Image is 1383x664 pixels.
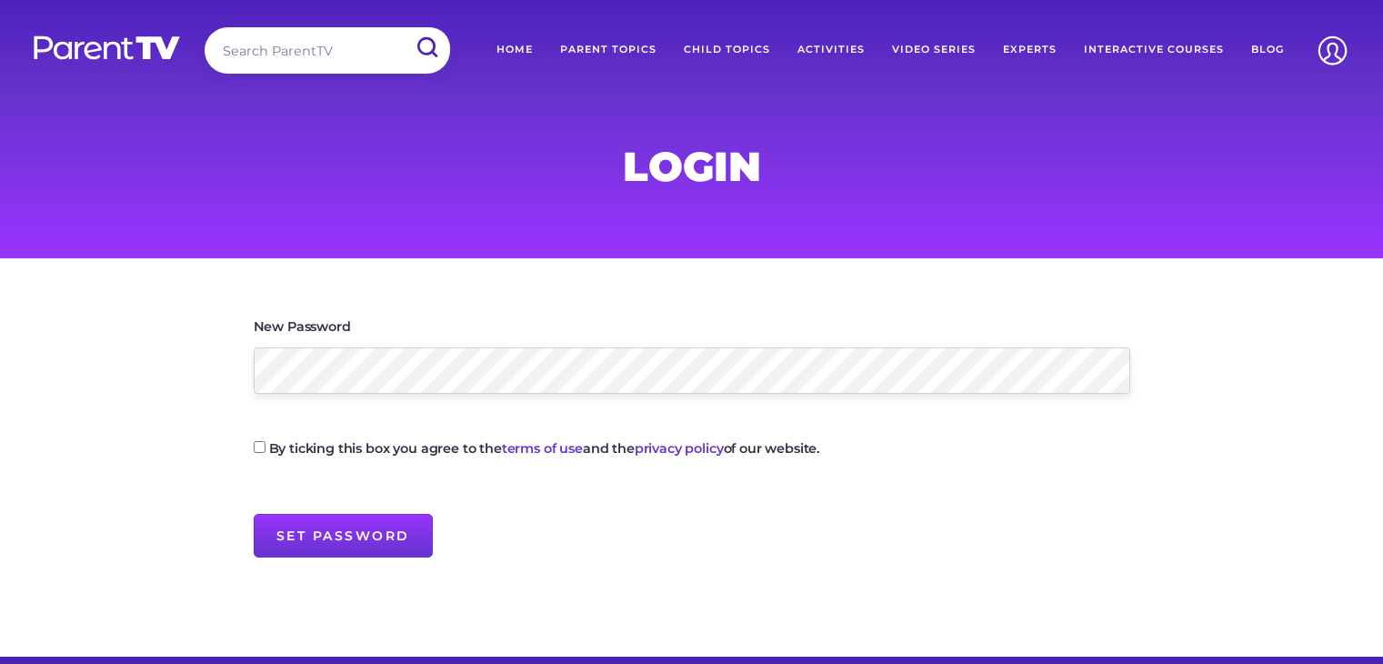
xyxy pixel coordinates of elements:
[254,148,1130,185] h1: Login
[502,440,583,457] a: terms of use
[205,27,450,74] input: Search ParentTV
[670,27,784,73] a: Child Topics
[546,27,670,73] a: Parent Topics
[1309,27,1356,74] img: Account
[635,440,724,457] a: privacy policy
[1238,27,1298,73] a: Blog
[1070,27,1238,73] a: Interactive Courses
[269,442,821,455] label: By ticking this box you agree to the and the of our website.
[403,27,450,68] input: Submit
[254,514,433,558] input: Set Password
[784,27,878,73] a: Activities
[989,27,1070,73] a: Experts
[254,320,351,333] label: New Password
[32,35,182,61] img: parenttv-logo-white.4c85aaf.svg
[483,27,546,73] a: Home
[878,27,989,73] a: Video Series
